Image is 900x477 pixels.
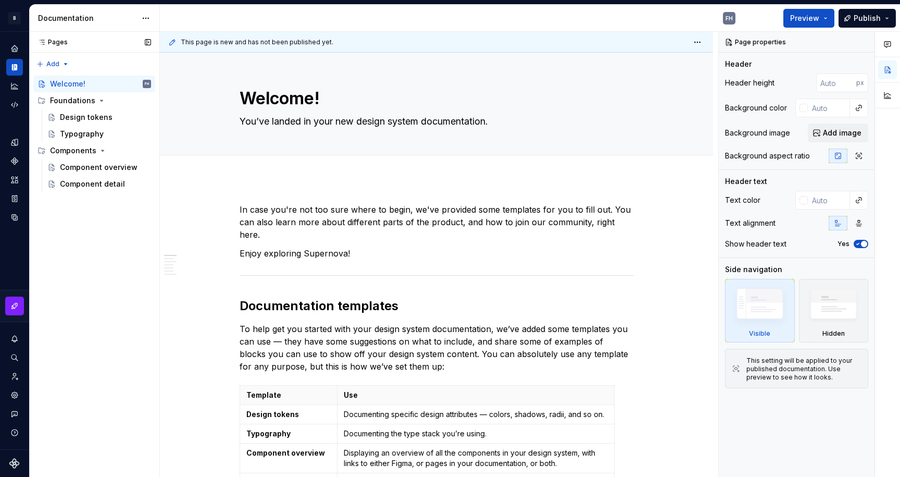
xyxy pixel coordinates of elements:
div: FH [726,14,733,22]
p: Displaying an overview of all the components in your design system, with links to either Figma, o... [344,448,607,469]
div: Background aspect ratio [725,151,810,161]
div: Visible [725,279,795,343]
a: Home [6,40,23,57]
div: Hidden [822,329,845,338]
div: Text alignment [725,218,776,228]
p: Use [344,390,607,400]
div: Component overview [60,162,137,173]
p: Documenting the type stack you’re using. [344,429,607,439]
a: Component detail [43,176,155,192]
p: px [856,79,864,87]
p: Documenting specific design attributes — colors, shadows, radii, and so on. [344,409,607,420]
svg: Supernova Logo [9,458,20,469]
p: To help get you started with your design system documentation, we’ve added some templates you can... [240,323,633,373]
button: B [2,7,27,29]
div: Pages [33,38,68,46]
a: Settings [6,387,23,403]
div: Hidden [799,279,869,343]
p: Enjoy exploring Supernova! [240,247,633,260]
div: Typography [60,129,104,139]
div: Text color [725,195,760,205]
button: Search ⌘K [6,349,23,366]
span: Add [46,60,59,68]
div: Components [33,142,155,159]
div: Component detail [60,179,125,189]
button: Publish [839,9,896,28]
p: In case you're not too sure where to begin, we've provided some templates for you to fill out. Yo... [240,203,633,241]
button: Preview [783,9,834,28]
button: Notifications [6,331,23,347]
div: Background color [725,103,787,113]
div: Components [50,145,96,156]
a: Design tokens [6,134,23,151]
div: Visible [749,329,770,338]
a: Component overview [43,159,155,176]
div: B [8,12,21,25]
div: Header text [725,176,767,187]
strong: Component overview [246,448,325,457]
span: Publish [854,13,881,23]
button: Add image [808,124,868,142]
a: Invite team [6,368,23,385]
textarea: You’ve landed in your new design system documentation. [238,113,631,130]
a: Components [6,153,23,169]
div: Foundations [50,95,95,106]
div: Design tokens [60,112,113,123]
strong: Design tokens [246,410,299,419]
div: Page tree [33,76,155,192]
div: Header height [725,78,774,88]
div: Show header text [725,239,786,249]
a: Data sources [6,209,23,226]
span: This page is new and has not been published yet. [181,38,333,46]
a: Design tokens [43,109,155,126]
p: Template [246,390,331,400]
h2: Documentation templates [240,298,633,314]
div: This setting will be applied to your published documentation. Use preview to see how it looks. [746,357,861,382]
div: Documentation [38,13,136,23]
strong: Typography [246,429,291,438]
input: Auto [808,191,850,210]
div: Background image [725,128,790,138]
a: Welcome!FH [33,76,155,92]
div: Foundations [33,92,155,109]
div: Welcome! [50,79,85,89]
a: Assets [6,172,23,188]
a: Documentation [6,59,23,76]
input: Auto [816,74,856,92]
label: Yes [838,240,849,248]
button: Add [33,57,72,71]
span: Preview [790,13,819,23]
a: Analytics [6,78,23,94]
div: FH [145,79,149,89]
textarea: Welcome! [238,86,631,111]
a: Code automation [6,96,23,113]
a: Typography [43,126,155,142]
a: Storybook stories [6,190,23,207]
span: Add image [823,128,861,138]
div: Side navigation [725,264,782,275]
button: Contact support [6,406,23,422]
input: Auto [808,99,850,117]
div: Header [725,59,752,69]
